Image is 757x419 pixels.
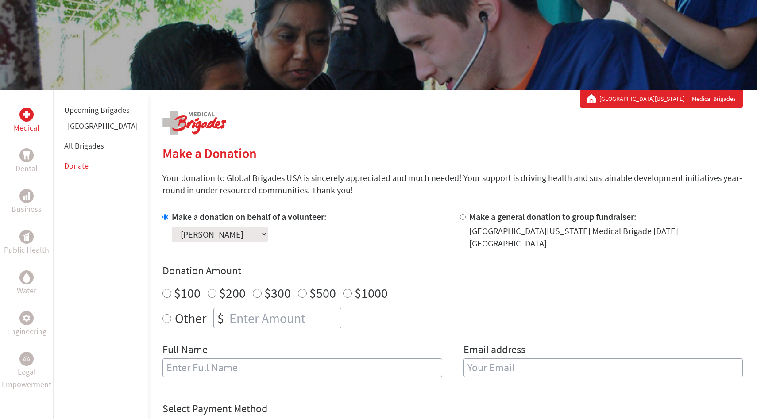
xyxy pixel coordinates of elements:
div: Public Health [19,230,34,244]
img: Engineering [23,315,30,322]
div: Business [19,189,34,203]
a: BusinessBusiness [12,189,42,215]
p: Business [12,203,42,215]
label: $300 [264,284,291,301]
p: Your donation to Global Brigades USA is sincerely appreciated and much needed! Your support is dr... [162,172,743,196]
a: Public HealthPublic Health [4,230,49,256]
label: $1000 [355,284,388,301]
input: Your Email [463,358,743,377]
div: Dental [19,148,34,162]
li: Upcoming Brigades [64,100,138,120]
div: $ [214,308,228,328]
h4: Donation Amount [162,264,743,278]
div: Medical [19,108,34,122]
p: Water [17,284,36,297]
a: [GEOGRAPHIC_DATA][US_STATE] [599,94,688,103]
a: Legal EmpowermentLegal Empowerment [2,352,51,391]
a: EngineeringEngineering [7,311,46,338]
a: DentalDental [15,148,38,175]
div: Water [19,270,34,284]
label: Make a general donation to group fundraiser: [469,211,637,222]
img: Public Health [23,232,30,241]
a: All Brigades [64,141,104,151]
li: All Brigades [64,136,138,156]
p: Medical [14,122,39,134]
p: Public Health [4,244,49,256]
label: Email address [463,342,525,358]
h2: Make a Donation [162,145,743,161]
div: Engineering [19,311,34,325]
li: Donate [64,156,138,176]
p: Dental [15,162,38,175]
div: Legal Empowerment [19,352,34,366]
label: $500 [309,284,336,301]
label: $200 [219,284,246,301]
input: Enter Amount [228,308,341,328]
label: Other [175,308,206,328]
a: MedicalMedical [14,108,39,134]
label: $100 [174,284,201,301]
li: Panama [64,120,138,136]
a: WaterWater [17,270,36,297]
input: Enter Full Name [162,358,442,377]
div: Medical Brigades [587,94,736,103]
a: [GEOGRAPHIC_DATA] [68,121,138,131]
label: Full Name [162,342,208,358]
h4: Select Payment Method [162,402,743,416]
p: Legal Empowerment [2,366,51,391]
img: Water [23,272,30,282]
img: logo-medical.png [162,111,226,135]
img: Dental [23,151,30,159]
a: Donate [64,161,89,171]
img: Legal Empowerment [23,356,30,361]
p: Engineering [7,325,46,338]
a: Upcoming Brigades [64,105,130,115]
img: Business [23,192,30,200]
label: Make a donation on behalf of a volunteer: [172,211,327,222]
div: [GEOGRAPHIC_DATA][US_STATE] Medical Brigade [DATE] [GEOGRAPHIC_DATA] [469,225,743,250]
img: Medical [23,111,30,118]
